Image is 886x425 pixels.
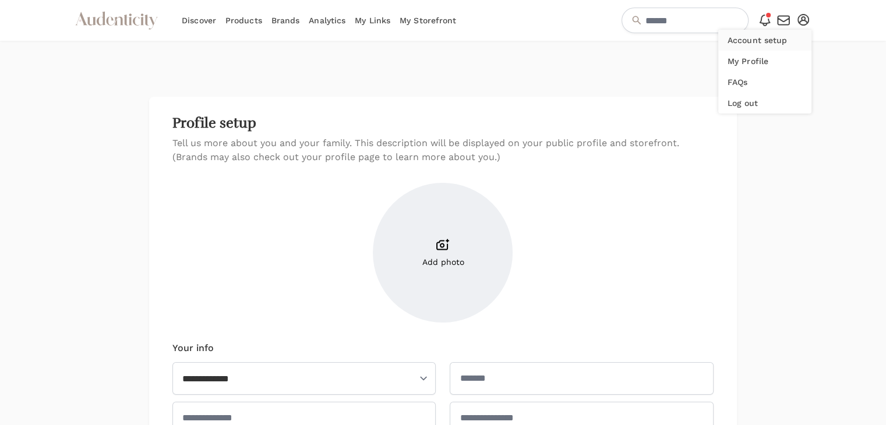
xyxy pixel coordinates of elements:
[718,93,811,114] button: Log out
[172,115,714,132] h2: Profile setup
[172,136,714,164] h5: Tell us more about you and your family. This description will be displayed on your public profile...
[718,30,811,51] a: Account setup
[718,51,811,72] a: My Profile
[718,72,811,93] a: FAQs
[172,341,214,355] h4: Your info
[422,256,464,268] span: Add photo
